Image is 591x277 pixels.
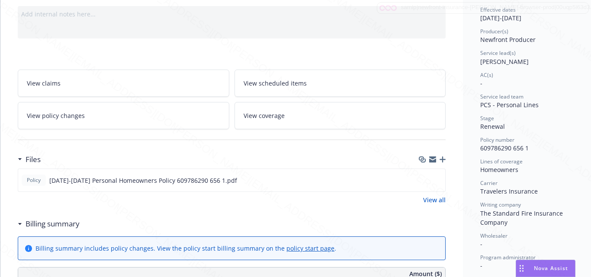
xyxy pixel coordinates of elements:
span: Policy number [480,136,514,143]
span: Effective dates [480,6,516,13]
span: Renewal [480,122,505,131]
span: Service lead team [480,93,524,100]
span: View scheduled items [244,79,307,88]
div: Billing summary includes policy changes. View the policy start billing summary on the . [35,244,336,253]
span: Homeowners [480,166,518,174]
span: Stage [480,115,494,122]
button: Nova Assist [516,260,575,277]
span: 609786290 656 1 [480,144,529,152]
button: download file [420,176,427,185]
div: Drag to move [516,260,527,277]
span: - [480,240,482,248]
span: View claims [27,79,61,88]
span: Producer(s) [480,28,508,35]
span: Lines of coverage [480,158,523,165]
h3: Billing summary [26,218,80,229]
span: View coverage [244,111,285,120]
span: Wholesaler [480,232,507,239]
span: Carrier [480,179,498,187]
span: Newfront Producer [480,35,536,44]
span: Program administrator [480,254,536,261]
div: [DATE] - [DATE] [480,6,577,22]
a: View scheduled items [234,70,446,97]
span: [PERSON_NAME] [480,57,529,66]
div: Billing summary [18,218,80,229]
span: PCS - Personal Lines [480,101,539,109]
div: Add internal notes here... [21,10,442,19]
span: Nova Assist [534,264,568,272]
span: - [480,79,482,87]
span: Policy [25,176,42,184]
a: View all [423,195,446,204]
span: The Standard Fire Insurance Company [480,209,565,226]
span: Travelers Insurance [480,187,538,195]
h3: Files [26,154,41,165]
span: [DATE]-[DATE] Personal Homeowners Policy 609786290 656 1.pdf [49,176,237,185]
span: Service lead(s) [480,49,516,57]
span: Writing company [480,201,521,208]
a: policy start page [286,244,334,252]
span: - [480,261,482,270]
a: View coverage [234,102,446,129]
span: View policy changes [27,111,85,120]
a: View policy changes [18,102,229,129]
button: preview file [434,176,442,185]
a: View claims [18,70,229,97]
div: Files [18,154,41,165]
span: AC(s) [480,71,493,79]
